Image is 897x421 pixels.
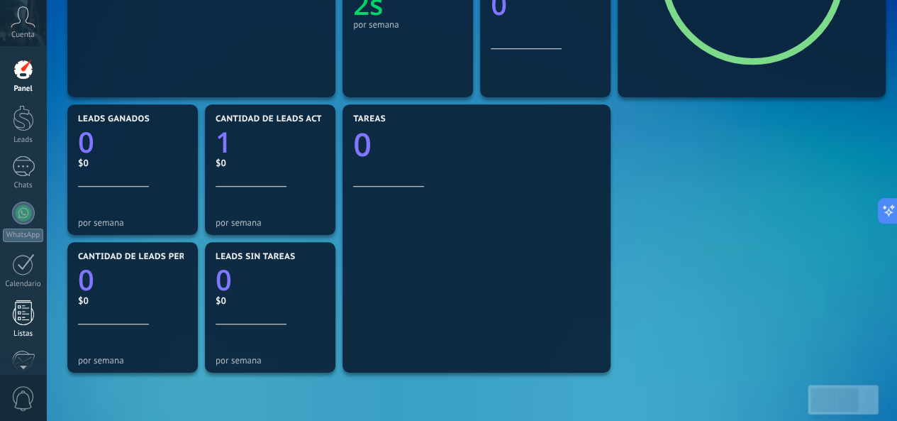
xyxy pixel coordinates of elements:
div: $0 [78,295,187,307]
div: por semana [353,19,462,30]
text: 0 [353,123,372,166]
span: Tareas [353,114,386,124]
div: por semana [78,355,187,366]
span: Leads sin tareas [216,252,295,262]
a: 0 [78,122,187,161]
a: 0 [353,123,600,166]
div: por semana [78,217,187,228]
div: por semana [216,355,325,366]
text: 0 [78,122,94,161]
span: Leads ganados [78,114,150,124]
text: 1 [216,122,232,161]
span: Cantidad de leads perdidos [78,252,213,262]
span: Cantidad de leads activos [216,114,342,124]
a: 0 [78,260,187,299]
div: Leads [3,136,44,145]
a: 0 [216,260,325,299]
div: Chats [3,181,44,190]
div: Listas [3,329,44,339]
div: $0 [216,157,325,169]
div: WhatsApp [3,229,43,242]
div: Calendario [3,280,44,289]
text: 0 [216,260,232,299]
a: 1 [216,122,325,161]
div: Panel [3,84,44,94]
div: $0 [216,295,325,307]
text: 0 [78,260,94,299]
span: Cuenta [11,31,35,40]
div: $0 [78,157,187,169]
div: por semana [216,217,325,228]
